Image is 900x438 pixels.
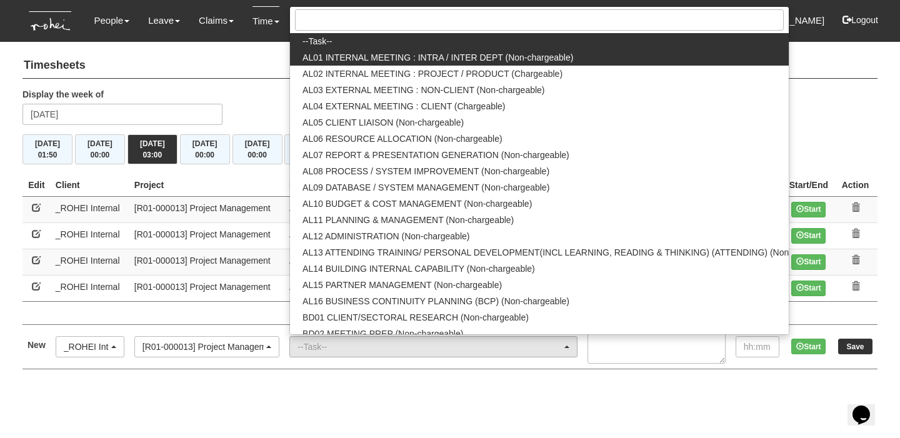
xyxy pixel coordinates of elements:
button: [DATE]00:00 [180,134,230,164]
button: [DATE]01:50 [22,134,72,164]
th: Start/End [784,174,833,197]
button: Logout [834,5,887,35]
td: AL01 INTERNAL MEETING : INTRA / INTER DEPT (Non-chargeable) [284,249,582,275]
span: AL02 INTERNAL MEETING : PROJECT / PRODUCT (Chargeable) [302,67,562,80]
span: AL11 PLANNING & MANAGEMENT (Non-chargeable) [302,214,514,226]
button: Start [791,339,826,354]
th: Client [51,174,129,197]
span: AL09 DATABASE / SYSTEM MANAGEMENT (Non-chargeable) [302,181,549,194]
a: Claims [199,6,234,35]
label: Display the week of [22,88,104,101]
th: Project Task [284,174,582,197]
span: AL04 EXTERNAL MEETING : CLIENT (Chargeable) [302,100,505,112]
div: _ROHEI Internal [64,341,109,353]
td: [R01-000013] Project Management [129,275,284,301]
th: Action [833,174,877,197]
td: [R01-000013] Project Management [129,222,284,249]
th: Project [129,174,284,197]
th: Edit [22,174,51,197]
input: Search [295,9,784,31]
span: AL07 REPORT & PRESENTATION GENERATION (Non-chargeable) [302,149,569,161]
button: _ROHEI Internal [56,336,124,357]
span: AL12 ADMINISTRATION (Non-chargeable) [302,230,469,242]
td: _ROHEI Internal [51,196,129,222]
span: AL06 RESOURCE ALLOCATION (Non-chargeable) [302,132,502,145]
button: --Task-- [289,336,577,357]
td: [R01-000013] Project Management [129,196,284,222]
span: BD02 MEETING PREP (Non-chargeable) [302,327,463,340]
div: Timesheet Week Summary [22,134,877,164]
span: AL16 BUSINESS CONTINUITY PLANNING (BCP) (Non-chargeable) [302,295,569,307]
span: 03:00 [142,151,162,159]
td: AL01 INTERNAL MEETING : INTRA / INTER DEPT (Non-chargeable) [284,196,582,222]
button: [DATE]00:00 [284,134,334,164]
td: AL01 INTERNAL MEETING : INTRA / INTER DEPT (Non-chargeable) [284,275,582,301]
span: 00:00 [195,151,214,159]
span: 01:50 [38,151,57,159]
label: New [27,339,46,351]
span: AL15 PARTNER MANAGEMENT (Non-chargeable) [302,279,502,291]
span: 00:00 [91,151,110,159]
button: [DATE]00:00 [232,134,282,164]
span: AL10 BUDGET & COST MANAGEMENT (Non-chargeable) [302,197,532,210]
input: Save [838,339,872,354]
td: [R01-000013] Project Management [129,249,284,275]
div: --Task-- [297,341,562,353]
a: People [94,6,129,35]
td: AL01 INTERNAL MEETING : INTRA / INTER DEPT (Non-chargeable) [284,222,582,249]
span: AL01 INTERNAL MEETING : INTRA / INTER DEPT (Non-chargeable) [302,51,573,64]
span: --Task-- [302,35,332,47]
span: AL03 EXTERNAL MEETING : NON-CLIENT (Non-chargeable) [302,84,544,96]
span: AL05 CLIENT LIAISON (Non-chargeable) [302,116,464,129]
button: Start [791,228,826,244]
button: Start [791,281,826,296]
span: AL14 BUILDING INTERNAL CAPABILITY (Non-chargeable) [302,262,535,275]
div: [R01-000013] Project Management [142,341,264,353]
h4: Timesheets [22,53,877,79]
a: Leave [148,6,180,35]
button: [DATE]03:00 [127,134,177,164]
span: 00:00 [247,151,267,159]
button: [R01-000013] Project Management [134,336,279,357]
button: Start [791,254,826,270]
input: hh:mm [736,336,779,357]
button: [DATE]00:00 [75,134,125,164]
button: Start [791,202,826,217]
span: AL08 PROCESS / SYSTEM IMPROVEMENT (Non-chargeable) [302,165,549,177]
span: BD01 CLIENT/SECTORAL RESEARCH (Non-chargeable) [302,311,529,324]
td: _ROHEI Internal [51,249,129,275]
td: _ROHEI Internal [51,222,129,249]
td: _ROHEI Internal [51,275,129,301]
a: Time [252,6,279,36]
span: AL13 ATTENDING TRAINING/ PERSONAL DEVELOPMENT(INCL LEARNING, READING & THINKING) (ATTENDING) (Non... [302,246,838,259]
iframe: chat widget [847,388,887,426]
